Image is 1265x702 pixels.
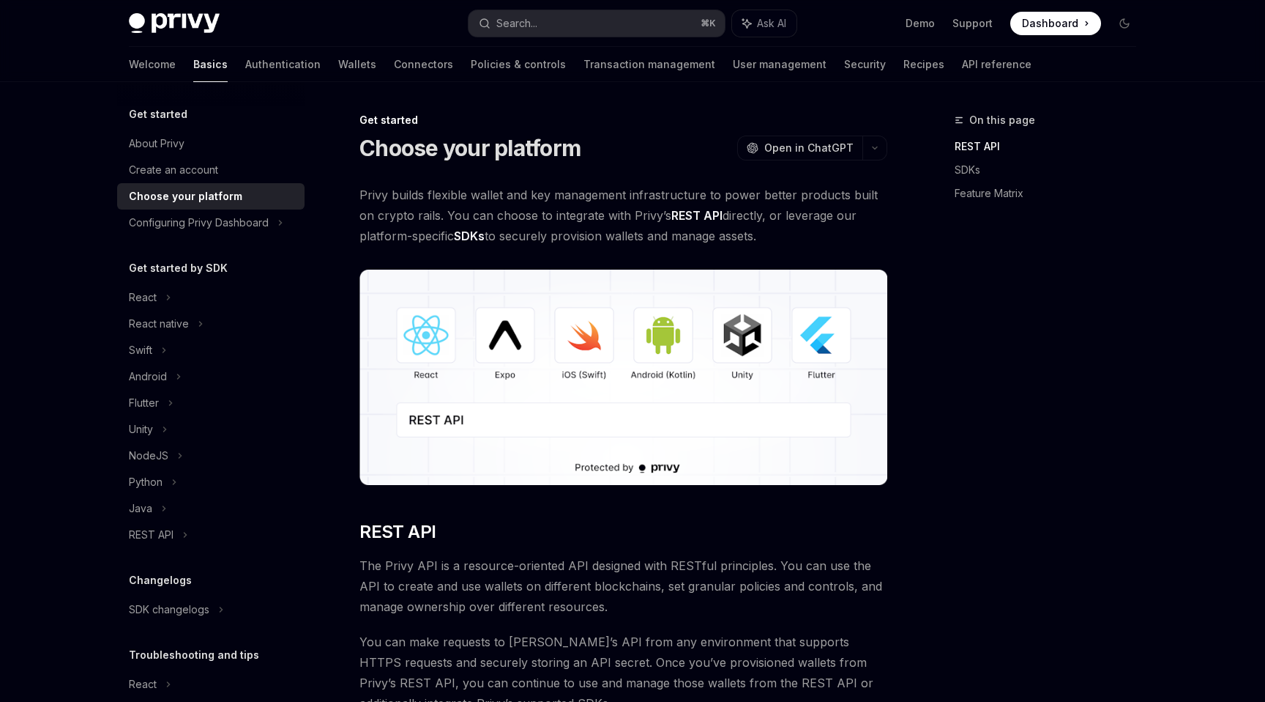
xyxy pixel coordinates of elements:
div: Get started [359,113,887,128]
a: API reference [962,47,1031,82]
div: NodeJS [129,447,168,465]
a: Dashboard [1010,12,1101,35]
a: Choose your platform [117,183,305,210]
img: images/Platform2.png [359,270,887,485]
div: About Privy [129,135,184,152]
div: REST API [129,526,173,544]
a: Create an account [117,157,305,183]
div: Unity [129,421,153,438]
strong: REST API [671,208,723,223]
span: Open in ChatGPT [764,141,854,155]
button: Toggle dark mode [1113,12,1136,35]
a: About Privy [117,130,305,157]
a: User management [733,47,826,82]
h5: Troubleshooting and tips [129,646,259,664]
a: Recipes [903,47,944,82]
div: Choose your platform [129,188,242,205]
div: Python [129,473,163,491]
button: Search...⌘K [469,10,725,37]
span: Privy builds flexible wallet and key management infrastructure to power better products built on ... [359,185,887,246]
button: Ask AI [732,10,796,37]
a: Connectors [394,47,453,82]
a: Basics [193,47,228,82]
span: The Privy API is a resource-oriented API designed with RESTful principles. You can use the API to... [359,555,887,617]
div: SDK changelogs [129,601,209,618]
div: Swift [129,341,152,359]
span: Ask AI [757,16,786,31]
h1: Choose your platform [359,135,581,161]
div: Flutter [129,394,159,412]
a: Transaction management [583,47,715,82]
span: ⌘ K [701,18,716,29]
a: REST API [955,135,1148,158]
strong: SDKs [454,229,485,243]
button: Open in ChatGPT [737,136,862,160]
div: Android [129,368,167,385]
div: Configuring Privy Dashboard [129,214,269,232]
div: Java [129,500,152,517]
a: Welcome [129,47,176,82]
a: Feature Matrix [955,182,1148,205]
div: Create an account [129,161,218,179]
span: REST API [359,520,436,544]
a: Demo [906,16,935,31]
span: Dashboard [1022,16,1078,31]
div: React [129,289,157,306]
div: React native [129,315,189,333]
a: SDKs [955,158,1148,182]
h5: Changelogs [129,572,192,589]
span: On this page [969,111,1035,129]
h5: Get started [129,106,187,123]
a: Policies & controls [471,47,566,82]
a: Wallets [338,47,376,82]
div: Search... [496,15,537,32]
h5: Get started by SDK [129,259,228,277]
a: Security [844,47,886,82]
div: React [129,676,157,693]
img: dark logo [129,13,220,34]
a: Authentication [245,47,321,82]
a: Support [952,16,993,31]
